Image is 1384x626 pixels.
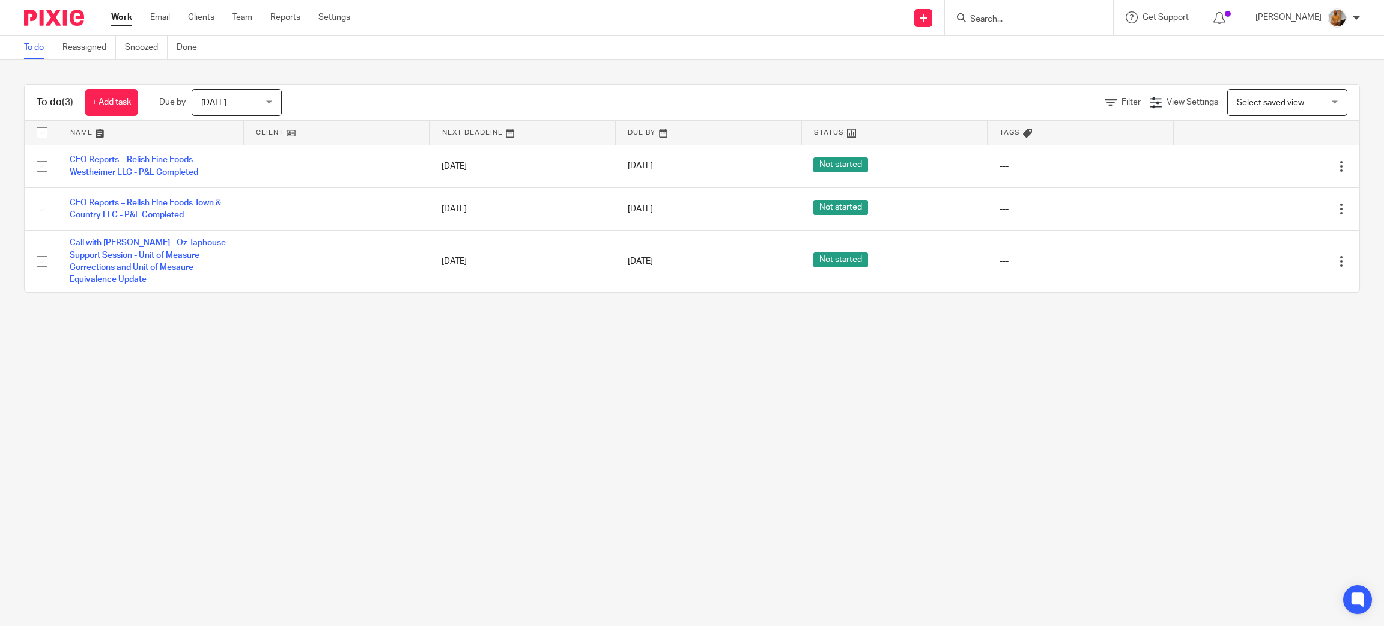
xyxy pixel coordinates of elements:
[813,157,868,172] span: Not started
[201,99,226,107] span: [DATE]
[1143,13,1189,22] span: Get Support
[969,14,1077,25] input: Search
[1167,98,1218,106] span: View Settings
[1000,160,1162,172] div: ---
[188,11,214,23] a: Clients
[628,257,653,266] span: [DATE]
[62,36,116,59] a: Reassigned
[159,96,186,108] p: Due by
[318,11,350,23] a: Settings
[232,11,252,23] a: Team
[813,200,868,215] span: Not started
[24,36,53,59] a: To do
[813,252,868,267] span: Not started
[1237,99,1304,107] span: Select saved view
[1121,98,1141,106] span: Filter
[429,231,616,292] td: [DATE]
[628,205,653,213] span: [DATE]
[177,36,206,59] a: Done
[1328,8,1347,28] img: 1234.JPG
[1000,129,1020,136] span: Tags
[150,11,170,23] a: Email
[37,96,73,109] h1: To do
[1000,255,1162,267] div: ---
[62,97,73,107] span: (3)
[70,156,198,176] a: CFO Reports – Relish Fine Foods Westheimer LLC - P&L Completed
[270,11,300,23] a: Reports
[429,145,616,187] td: [DATE]
[429,187,616,230] td: [DATE]
[628,162,653,171] span: [DATE]
[70,239,231,284] a: Call with [PERSON_NAME] - Oz Taphouse - Support Session - Unit of Measure Corrections and Unit of...
[125,36,168,59] a: Snoozed
[1255,11,1322,23] p: [PERSON_NAME]
[1000,203,1162,215] div: ---
[70,199,221,219] a: CFO Reports – Relish Fine Foods Town & Country LLC - P&L Completed
[85,89,138,116] a: + Add task
[111,11,132,23] a: Work
[24,10,84,26] img: Pixie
